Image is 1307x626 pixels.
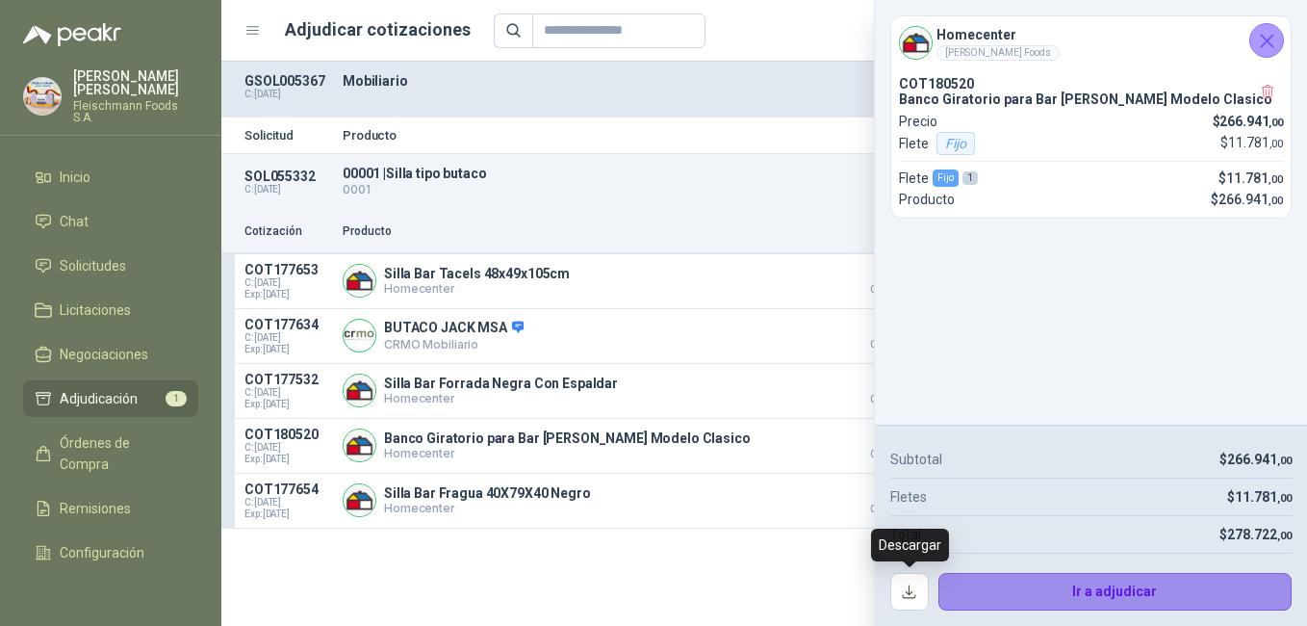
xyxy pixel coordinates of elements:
[244,317,331,332] p: COT177634
[60,211,89,232] span: Chat
[244,344,331,355] span: Exp: [DATE]
[384,485,591,501] p: Silla Bar Fragua 40X79X40 Negro
[384,391,618,405] p: Homecenter
[384,281,570,296] p: Homecenter
[841,395,937,404] span: Crédito 60 días
[73,100,198,123] p: Fleischmann Foods S.A.
[841,505,937,514] span: Crédito 60 días
[244,509,331,520] span: Exp: [DATE]
[1269,195,1283,207] span: ,00
[1218,168,1283,189] p: $
[244,427,331,442] p: COT180520
[73,69,198,96] p: [PERSON_NAME] [PERSON_NAME]
[841,285,937,295] span: Crédito 60 días
[244,222,331,241] p: Cotización
[899,168,978,189] p: Flete
[23,579,198,615] a: Manuales y ayuda
[1220,132,1283,155] p: $
[60,498,131,519] span: Remisiones
[23,425,198,483] a: Órdenes de Compra
[841,222,937,241] p: Precio
[1218,192,1283,207] span: 266.941
[60,388,138,409] span: Adjudicación
[384,266,570,281] p: Silla Bar Tacels 48x49x105cm
[24,78,61,115] img: Company Logo
[23,380,198,417] a: Adjudicación1
[23,159,198,196] a: Inicio
[60,344,148,365] span: Negociaciones
[384,337,524,352] p: CRMO Mobiliario
[899,189,955,210] p: Producto
[244,454,331,465] span: Exp: [DATE]
[841,340,937,350] span: Crédito 60 días
[244,399,331,410] span: Exp: [DATE]
[841,482,937,514] p: $ 272.391
[1227,452,1292,467] span: 266.941
[841,427,937,459] p: $ 266.941
[23,23,121,46] img: Logo peakr
[871,529,949,561] div: Descargar
[841,450,937,459] span: Crédito 60 días
[244,262,331,277] p: COT177653
[936,132,975,155] div: Fijo
[244,169,331,184] p: SOL055332
[1269,138,1283,150] span: ,00
[23,535,198,571] a: Configuración
[890,486,927,508] p: Fletes
[1226,170,1283,186] span: 11.781
[244,289,331,300] span: Exp: [DATE]
[933,170,959,187] div: Fijo
[841,372,937,404] p: $ 266.941
[1277,492,1292,505] span: ,00
[384,376,618,391] p: Silla Bar Forrada Negra Con Espaldar
[244,442,331,454] span: C: [DATE]
[890,449,942,470] p: Subtotal
[1277,455,1292,467] span: ,00
[244,332,331,344] span: C: [DATE]
[23,248,198,284] a: Solicitudes
[344,265,375,297] img: Company Logo
[1269,117,1283,129] span: ,00
[1228,135,1283,150] span: 11.781
[1219,449,1292,470] p: $
[343,181,1007,199] p: 0001
[1211,189,1283,210] p: $
[384,446,751,460] p: Homecenter
[1219,114,1283,129] span: 266.941
[60,167,90,188] span: Inicio
[890,524,921,545] p: Total
[899,132,979,155] p: Flete
[1227,486,1292,508] p: $
[244,184,331,196] p: C: [DATE]
[60,432,180,475] span: Órdenes de Compra
[285,16,471,43] h1: Adjudicar cotizaciones
[344,484,375,516] img: Company Logo
[384,320,524,337] p: BUTACO JACK MSA
[166,391,187,406] span: 1
[244,497,331,509] span: C: [DATE]
[1227,527,1292,542] span: 278.722
[899,76,1283,91] p: COT180520
[343,166,1007,181] p: 00001 | Silla tipo butaco
[60,255,126,276] span: Solicitudes
[1269,173,1283,186] span: ,00
[841,262,937,295] p: $ 217.891
[244,482,331,497] p: COT177654
[384,430,751,446] p: Banco Giratorio para Bar [PERSON_NAME] Modelo Clasico
[244,372,331,387] p: COT177532
[1235,489,1292,505] span: 11.781
[899,91,1283,107] p: Banco Giratorio para Bar [PERSON_NAME] Modelo Clasico
[244,387,331,399] span: C: [DATE]
[244,73,331,89] p: GSOL005367
[344,375,375,406] img: Company Logo
[244,129,331,142] p: Solicitud
[384,501,591,515] p: Homecenter
[962,171,978,185] div: 1
[344,320,375,352] img: Company Logo
[1219,524,1292,545] p: $
[244,89,331,100] p: C: [DATE]
[1277,530,1292,542] span: ,00
[23,203,198,240] a: Chat
[938,573,1293,612] button: Ir a adjudicar
[344,430,375,461] img: Company Logo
